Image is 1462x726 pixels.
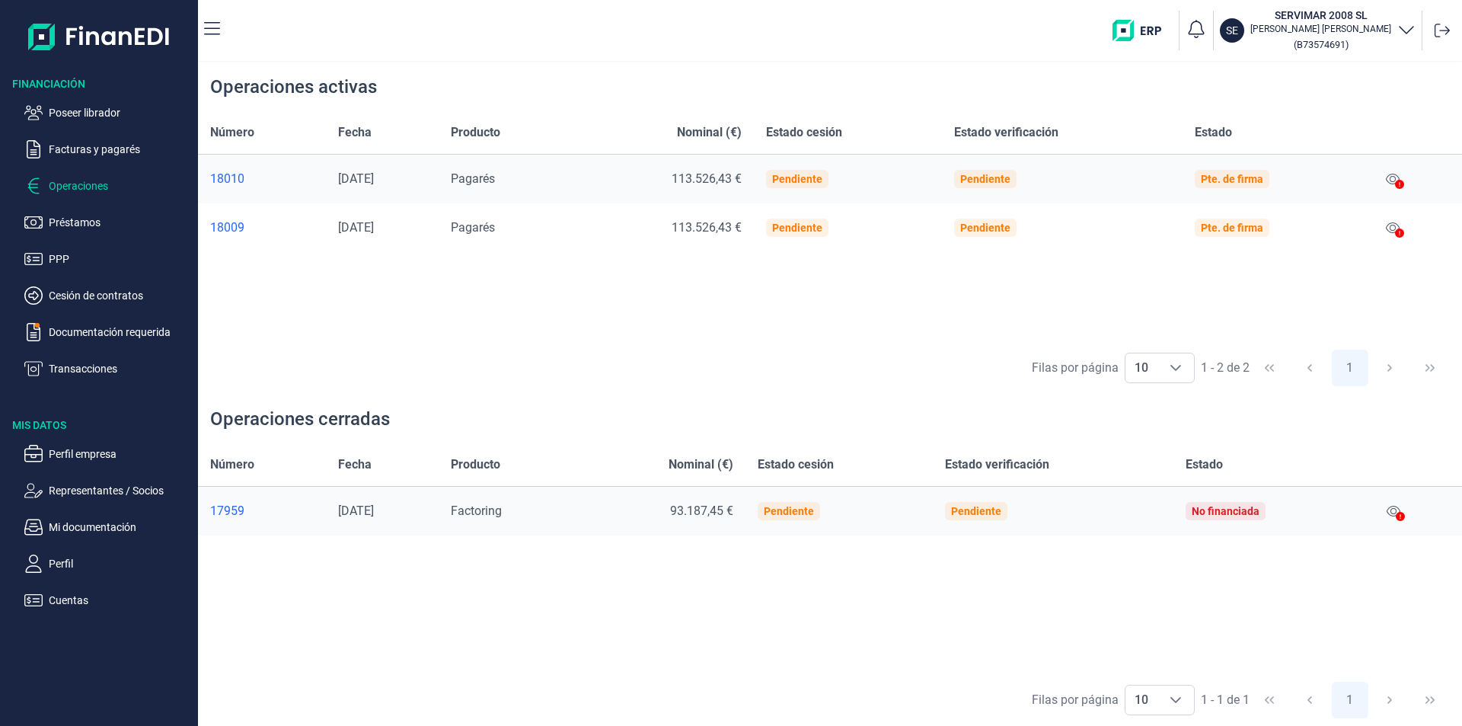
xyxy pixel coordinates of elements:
button: First Page [1251,350,1288,386]
span: Estado [1186,456,1223,474]
p: Mi documentación [49,518,192,536]
div: [DATE] [338,171,426,187]
div: No financiada [1192,505,1259,517]
p: Cuentas [49,591,192,609]
button: Préstamos [24,213,192,232]
p: [PERSON_NAME] [PERSON_NAME] [1250,23,1391,35]
div: Operaciones activas [210,75,377,99]
div: Filas por página [1032,691,1119,709]
button: Previous Page [1291,682,1328,718]
button: Transacciones [24,360,192,378]
span: Nominal (€) [677,123,742,142]
p: Documentación requerida [49,323,192,341]
div: Pendiente [764,505,814,517]
p: PPP [49,250,192,268]
button: Last Page [1412,682,1448,718]
div: Pendiente [960,173,1010,185]
button: Documentación requerida [24,323,192,341]
div: Choose [1157,686,1194,715]
button: Perfil [24,555,192,573]
button: SESERVIMAR 2008 SL[PERSON_NAME] [PERSON_NAME](B73574691) [1220,8,1416,53]
h3: SERVIMAR 2008 SL [1250,8,1391,23]
span: Número [210,456,254,474]
span: Nominal (€) [669,456,733,474]
p: Perfil [49,555,192,573]
button: Next Page [1371,682,1408,718]
div: Pendiente [951,505,1001,517]
p: Operaciones [49,177,192,195]
div: Pte. de firma [1201,173,1263,185]
span: 113.526,43 € [672,220,742,235]
span: Estado verificación [954,123,1058,142]
p: Transacciones [49,360,192,378]
span: 113.526,43 € [672,171,742,186]
span: Estado cesión [766,123,842,142]
span: Número [210,123,254,142]
p: Préstamos [49,213,192,232]
span: 1 - 2 de 2 [1201,362,1250,374]
small: Copiar cif [1294,39,1349,50]
div: Pendiente [772,173,822,185]
button: Operaciones [24,177,192,195]
button: First Page [1251,682,1288,718]
button: Previous Page [1291,350,1328,386]
img: erp [1112,20,1173,41]
a: 17959 [210,504,314,519]
span: Pagarés [451,220,495,235]
button: Perfil empresa [24,445,192,463]
button: Last Page [1412,350,1448,386]
button: Facturas y pagarés [24,140,192,158]
p: Cesión de contratos [49,286,192,305]
p: SE [1226,23,1238,38]
img: Logo de aplicación [28,12,171,61]
span: Estado cesión [758,456,834,474]
span: 1 - 1 de 1 [1201,694,1250,706]
span: 10 [1125,353,1157,382]
p: Poseer librador [49,104,192,122]
span: Fecha [338,456,372,474]
div: [DATE] [338,220,426,235]
button: Next Page [1371,350,1408,386]
span: Producto [451,123,500,142]
div: Filas por página [1032,359,1119,377]
p: Facturas y pagarés [49,140,192,158]
button: Representantes / Socios [24,481,192,500]
span: Estado [1195,123,1232,142]
p: Representantes / Socios [49,481,192,500]
span: Pagarés [451,171,495,186]
button: Cuentas [24,591,192,609]
div: Choose [1157,353,1194,382]
a: 18010 [210,171,314,187]
span: Producto [451,456,500,474]
div: Pendiente [960,222,1010,234]
div: [DATE] [338,504,426,519]
button: PPP [24,250,192,268]
span: 10 [1125,686,1157,715]
a: 18009 [210,220,314,235]
div: Pendiente [772,222,822,234]
span: Factoring [451,504,502,518]
button: Page 1 [1332,350,1368,386]
button: Cesión de contratos [24,286,192,305]
p: Perfil empresa [49,445,192,463]
div: Pte. de firma [1201,222,1263,234]
button: Page 1 [1332,682,1368,718]
div: Operaciones cerradas [210,407,390,431]
button: Poseer librador [24,104,192,122]
span: Estado verificación [945,456,1049,474]
button: Mi documentación [24,518,192,536]
span: Fecha [338,123,372,142]
span: 93.187,45 € [670,504,733,518]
